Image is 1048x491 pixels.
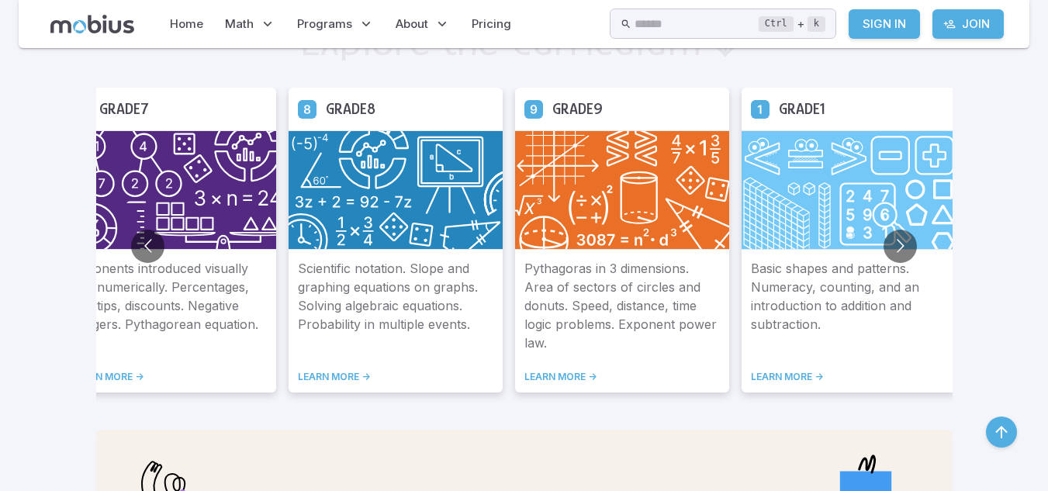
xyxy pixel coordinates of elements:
[62,130,276,250] img: Grade 7
[289,130,503,250] img: Grade 8
[225,16,254,33] span: Math
[396,16,428,33] span: About
[524,259,720,352] p: Pythagoras in 3 dimensions. Area of sectors of circles and donuts. Speed, distance, time logic pr...
[99,97,149,121] h5: Grade 7
[298,99,316,118] a: Grade 8
[751,371,946,383] a: LEARN MORE ->
[759,15,825,33] div: +
[165,6,208,42] a: Home
[849,9,920,39] a: Sign In
[467,6,516,42] a: Pricing
[759,16,794,32] kbd: Ctrl
[71,259,267,352] p: Exponents introduced visually and numerically. Percentages, tax, tips, discounts. Negative intege...
[932,9,1004,39] a: Join
[71,371,267,383] a: LEARN MORE ->
[779,97,825,121] h5: Grade 1
[298,259,493,352] p: Scientific notation. Slope and graphing equations on graphs. Solving algebraic equations. Probabi...
[524,99,543,118] a: Grade 9
[524,371,720,383] a: LEARN MORE ->
[515,130,729,250] img: Grade 9
[751,259,946,352] p: Basic shapes and patterns. Numeracy, counting, and an introduction to addition and subtraction.
[884,230,917,263] button: Go to next slide
[298,371,493,383] a: LEARN MORE ->
[552,97,603,121] h5: Grade 9
[742,130,956,250] img: Grade 1
[326,97,375,121] h5: Grade 8
[131,230,164,263] button: Go to previous slide
[297,16,352,33] span: Programs
[751,99,770,118] a: Grade 1
[299,16,702,63] h2: Explore the Curriculum
[808,16,825,32] kbd: k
